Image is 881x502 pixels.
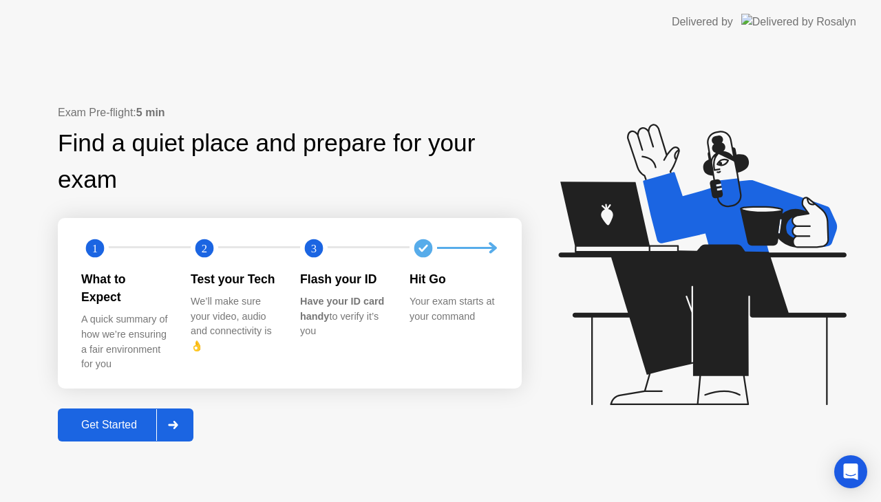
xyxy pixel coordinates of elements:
div: to verify it’s you [300,294,388,339]
text: 1 [92,241,98,254]
div: We’ll make sure your video, audio and connectivity is 👌 [191,294,278,353]
div: Flash your ID [300,270,388,288]
div: Your exam starts at your command [410,294,497,324]
div: Hit Go [410,270,497,288]
button: Get Started [58,408,193,441]
text: 2 [202,241,207,254]
div: Find a quiet place and prepare for your exam [58,125,522,198]
text: 3 [311,241,317,254]
b: 5 min [136,107,165,118]
img: Delivered by Rosalyn [741,14,856,30]
div: Open Intercom Messenger [834,455,867,488]
div: Test your Tech [191,270,278,288]
div: Delivered by [672,14,733,30]
div: What to Expect [81,270,169,307]
div: Exam Pre-flight: [58,105,522,121]
div: Get Started [62,419,156,431]
b: Have your ID card handy [300,296,384,322]
div: A quick summary of how we’re ensuring a fair environment for you [81,312,169,371]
